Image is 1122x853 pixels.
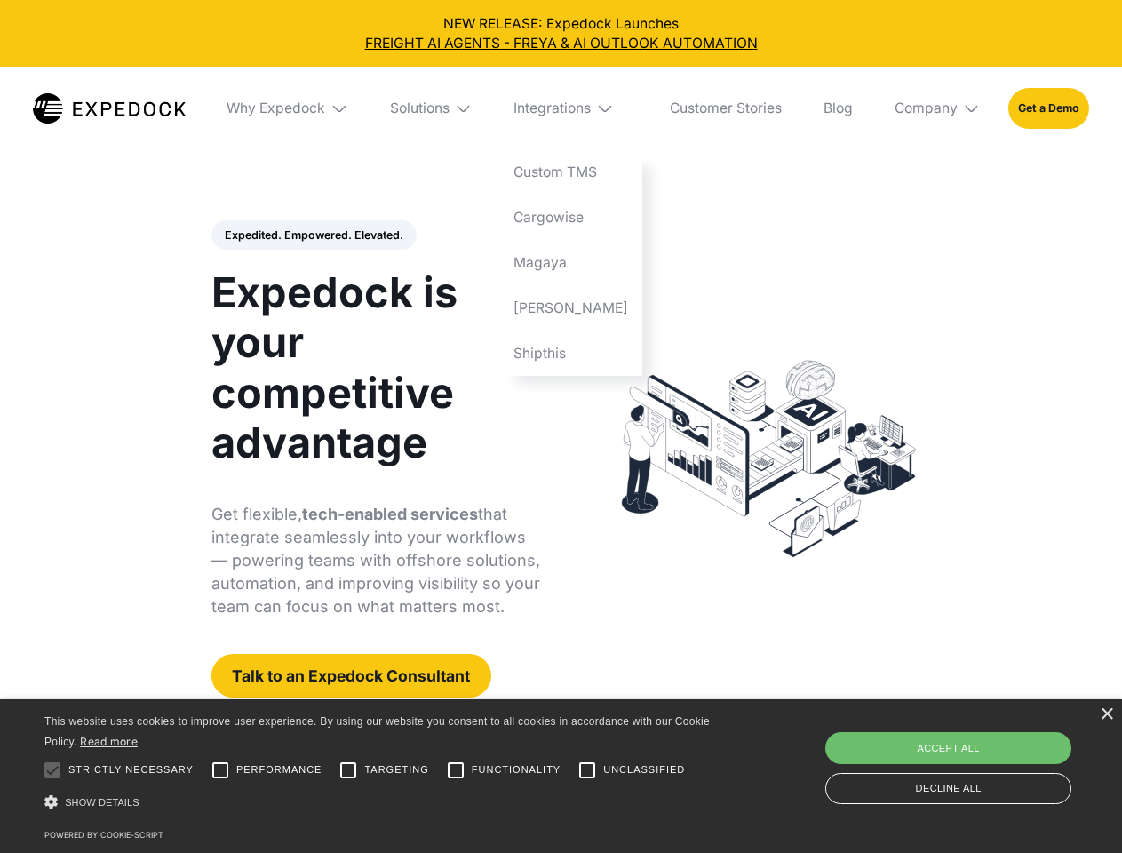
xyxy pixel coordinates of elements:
[500,150,642,376] nav: Integrations
[44,830,163,840] a: Powered by cookie-script
[302,505,478,523] strong: tech-enabled services
[500,195,642,241] a: Cargowise
[364,762,428,777] span: Targeting
[14,34,1109,53] a: FREIGHT AI AGENTS - FREYA & AI OUTLOOK AUTOMATION
[880,67,994,150] div: Company
[68,762,194,777] span: Strictly necessary
[211,267,541,467] h1: Expedock is your competitive advantage
[65,797,139,808] span: Show details
[236,762,322,777] span: Performance
[227,100,325,117] div: Why Expedock
[500,331,642,376] a: Shipthis
[213,67,362,150] div: Why Expedock
[500,67,642,150] div: Integrations
[80,735,138,748] a: Read more
[44,715,710,748] span: This website uses cookies to improve user experience. By using our website you consent to all coo...
[472,762,561,777] span: Functionality
[826,661,1122,853] iframe: Chat Widget
[500,150,642,195] a: Custom TMS
[390,100,450,117] div: Solutions
[500,240,642,285] a: Magaya
[603,762,685,777] span: Unclassified
[513,100,591,117] div: Integrations
[1008,88,1089,128] a: Get a Demo
[809,67,866,150] a: Blog
[500,285,642,331] a: [PERSON_NAME]
[895,100,958,117] div: Company
[211,503,541,618] p: Get flexible, that integrate seamlessly into your workflows — powering teams with offshore soluti...
[376,67,486,150] div: Solutions
[211,654,491,698] a: Talk to an Expedock Consultant
[44,791,716,815] div: Show details
[656,67,795,150] a: Customer Stories
[14,14,1109,53] div: NEW RELEASE: Expedock Launches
